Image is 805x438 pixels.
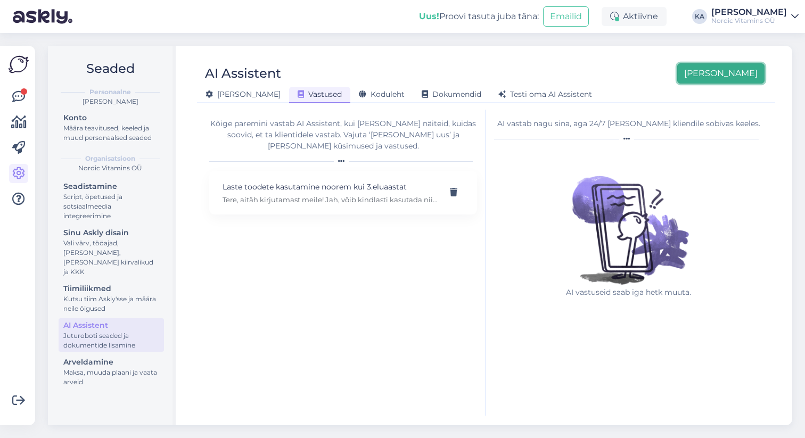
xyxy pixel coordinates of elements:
[59,318,164,352] a: AI AssistentJuturoboti seaded ja dokumentide lisamine
[677,63,765,84] button: [PERSON_NAME]
[560,287,698,298] p: AI vastuseid saab iga hetk muuta.
[63,368,159,387] div: Maksa, muuda plaani ja vaata arveid
[63,357,159,368] div: Arveldamine
[85,154,135,163] b: Organisatsioon
[560,148,698,287] img: No qna
[9,54,29,75] img: Askly Logo
[209,118,477,152] div: Kõige paremini vastab AI Assistent, kui [PERSON_NAME] näiteid, kuidas soovid, et ta klientidele v...
[63,238,159,277] div: Vali värv, tööajad, [PERSON_NAME], [PERSON_NAME] kiirvalikud ja KKK
[494,118,763,129] div: AI vastab nagu sina, aga 24/7 [PERSON_NAME] kliendile sobivas keeles.
[63,331,159,350] div: Juturoboti seaded ja dokumentide lisamine
[223,195,438,204] p: Tere, aitäh kirjutamast meile! Jah, võib kindlasti kasutada nii laste Raua kui ka Immuunsus toode...
[63,181,159,192] div: Seadistamine
[419,11,439,21] b: Uus!
[56,59,164,79] h2: Seaded
[419,10,539,23] div: Proovi tasuta juba täna:
[63,112,159,123] div: Konto
[209,171,477,214] div: Laste toodete kasutamine noorem kui 3.eluaastatTere, aitäh kirjutamast meile! Jah, võib kindlasti...
[223,181,438,193] p: Laste toodete kasutamine noorem kui 3.eluaastat
[56,97,164,106] div: [PERSON_NAME]
[711,8,787,16] div: [PERSON_NAME]
[63,123,159,143] div: Määra teavitused, keeled ja muud personaalsed seaded
[63,192,159,221] div: Script, õpetused ja sotsiaalmeedia integreerimine
[298,89,342,99] span: Vastused
[692,9,707,24] div: KA
[498,89,592,99] span: Testi oma AI Assistent
[359,89,405,99] span: Koduleht
[711,8,799,25] a: [PERSON_NAME]Nordic Vitamins OÜ
[205,63,281,84] div: AI Assistent
[59,111,164,144] a: KontoMäära teavitused, keeled ja muud personaalsed seaded
[206,89,281,99] span: [PERSON_NAME]
[59,355,164,389] a: ArveldamineMaksa, muuda plaani ja vaata arveid
[63,227,159,238] div: Sinu Askly disain
[63,320,159,331] div: AI Assistent
[63,283,159,294] div: Tiimiliikmed
[602,7,667,26] div: Aktiivne
[59,179,164,222] a: SeadistamineScript, õpetused ja sotsiaalmeedia integreerimine
[543,6,589,27] button: Emailid
[711,16,787,25] div: Nordic Vitamins OÜ
[59,226,164,278] a: Sinu Askly disainVali värv, tööajad, [PERSON_NAME], [PERSON_NAME] kiirvalikud ja KKK
[89,87,131,97] b: Personaalne
[63,294,159,313] div: Kutsu tiim Askly'sse ja määra neile õigused
[422,89,481,99] span: Dokumendid
[56,163,164,173] div: Nordic Vitamins OÜ
[59,282,164,315] a: TiimiliikmedKutsu tiim Askly'sse ja määra neile õigused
